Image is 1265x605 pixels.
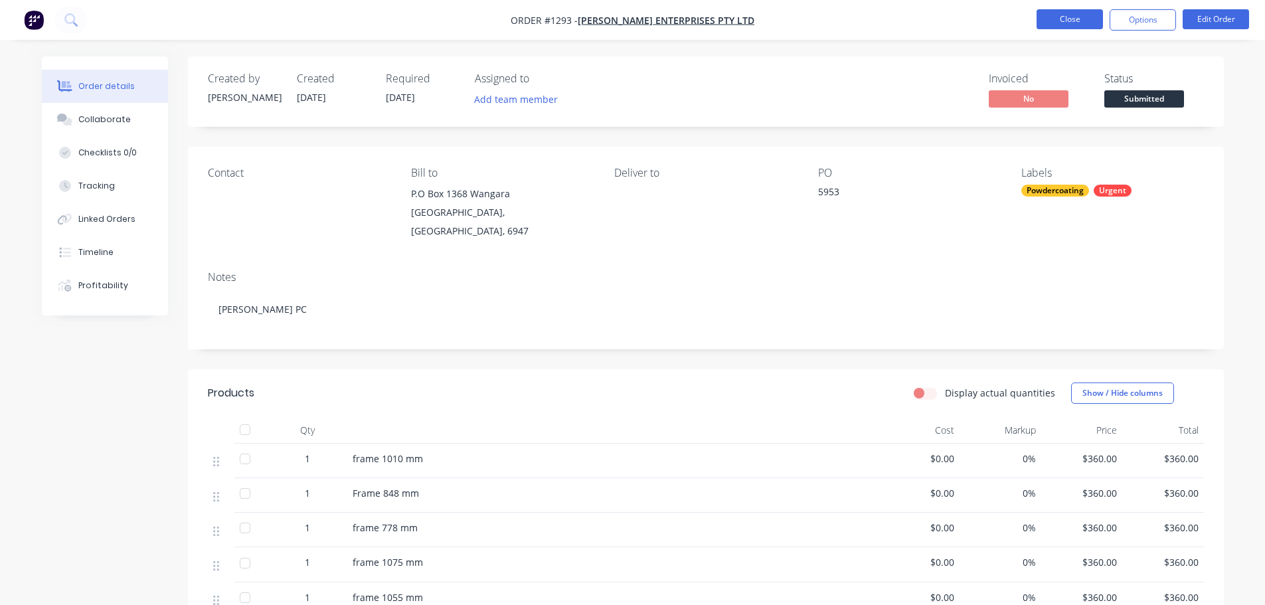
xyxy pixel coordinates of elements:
[960,417,1041,444] div: Markup
[1104,72,1204,85] div: Status
[884,590,955,604] span: $0.00
[884,521,955,535] span: $0.00
[42,236,168,269] button: Timeline
[42,203,168,236] button: Linked Orders
[353,591,423,604] span: frame 1055 mm
[884,452,955,466] span: $0.00
[1128,521,1199,535] span: $360.00
[411,185,593,240] div: P.O Box 1368 Wangara[GEOGRAPHIC_DATA], [GEOGRAPHIC_DATA], 6947
[965,521,1036,535] span: 0%
[411,185,593,203] div: P.O Box 1368 Wangara
[1104,90,1184,110] button: Submitted
[42,70,168,103] button: Order details
[475,90,565,108] button: Add team member
[1128,555,1199,569] span: $360.00
[818,185,984,203] div: 5953
[386,91,415,104] span: [DATE]
[353,487,419,499] span: Frame 848 mm
[411,167,593,179] div: Bill to
[884,486,955,500] span: $0.00
[1037,9,1103,29] button: Close
[42,269,168,302] button: Profitability
[965,555,1036,569] span: 0%
[475,72,608,85] div: Assigned to
[884,555,955,569] span: $0.00
[965,452,1036,466] span: 0%
[1094,185,1132,197] div: Urgent
[965,486,1036,500] span: 0%
[1104,90,1184,107] span: Submitted
[386,72,459,85] div: Required
[208,167,390,179] div: Contact
[1047,521,1118,535] span: $360.00
[411,203,593,240] div: [GEOGRAPHIC_DATA], [GEOGRAPHIC_DATA], 6947
[1021,185,1089,197] div: Powdercoating
[965,590,1036,604] span: 0%
[78,246,114,258] div: Timeline
[78,213,135,225] div: Linked Orders
[1047,452,1118,466] span: $360.00
[1122,417,1204,444] div: Total
[24,10,44,30] img: Factory
[208,271,1204,284] div: Notes
[305,486,310,500] span: 1
[78,80,135,92] div: Order details
[1047,590,1118,604] span: $360.00
[208,385,254,401] div: Products
[353,556,423,568] span: frame 1075 mm
[1047,486,1118,500] span: $360.00
[989,90,1068,107] span: No
[305,452,310,466] span: 1
[78,180,115,192] div: Tracking
[78,147,137,159] div: Checklists 0/0
[78,114,131,126] div: Collaborate
[1128,590,1199,604] span: $360.00
[1071,383,1174,404] button: Show / Hide columns
[578,14,754,27] a: [PERSON_NAME] Enterprises PTY LTD
[614,167,796,179] div: Deliver to
[42,103,168,136] button: Collaborate
[42,136,168,169] button: Checklists 0/0
[42,169,168,203] button: Tracking
[1021,167,1203,179] div: Labels
[208,72,281,85] div: Created by
[1110,9,1176,31] button: Options
[268,417,347,444] div: Qty
[1128,486,1199,500] span: $360.00
[989,72,1088,85] div: Invoiced
[1128,452,1199,466] span: $360.00
[353,452,423,465] span: frame 1010 mm
[297,91,326,104] span: [DATE]
[1047,555,1118,569] span: $360.00
[297,72,370,85] div: Created
[305,521,310,535] span: 1
[879,417,960,444] div: Cost
[511,14,578,27] span: Order #1293 -
[818,167,1000,179] div: PO
[945,386,1055,400] label: Display actual quantities
[1041,417,1123,444] div: Price
[208,289,1204,329] div: [PERSON_NAME] PC
[1183,9,1249,29] button: Edit Order
[78,280,128,292] div: Profitability
[353,521,418,534] span: frame 778 mm
[305,555,310,569] span: 1
[305,590,310,604] span: 1
[208,90,281,104] div: [PERSON_NAME]
[467,90,564,108] button: Add team member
